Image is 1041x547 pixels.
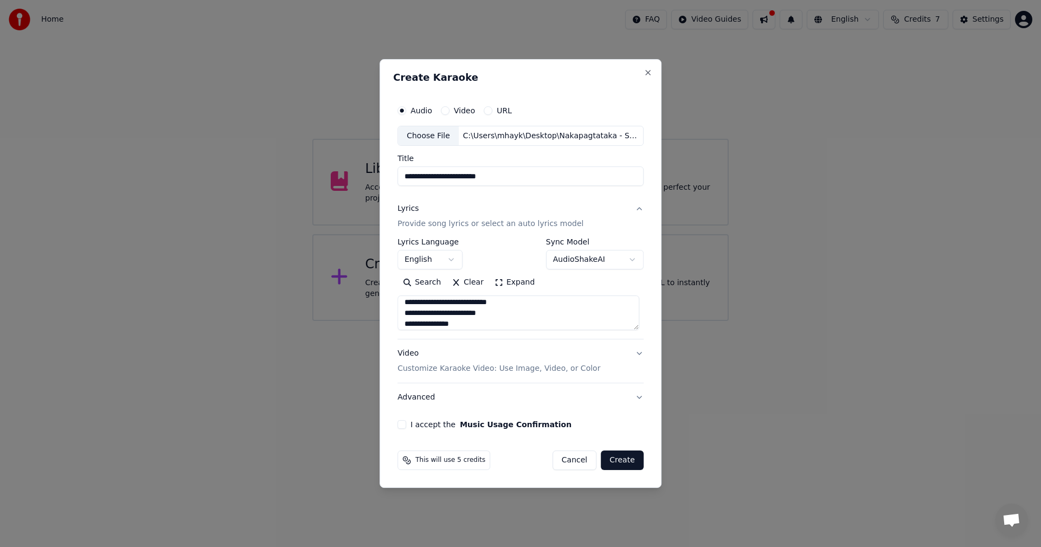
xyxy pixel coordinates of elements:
label: Audio [410,107,432,114]
label: Sync Model [546,239,644,246]
button: LyricsProvide song lyrics or select an auto lyrics model [397,195,644,239]
h2: Create Karaoke [393,73,648,82]
span: This will use 5 credits [415,456,485,465]
label: Video [454,107,475,114]
div: C:\Users\mhayk\Desktop\Nakapagtataka - Spongecola.m4a [459,131,643,141]
button: Create [601,451,644,470]
label: Lyrics Language [397,239,462,246]
button: VideoCustomize Karaoke Video: Use Image, Video, or Color [397,340,644,383]
label: Title [397,155,644,163]
div: LyricsProvide song lyrics or select an auto lyrics model [397,239,644,339]
button: Cancel [552,451,596,470]
div: Choose File [398,126,459,146]
div: Lyrics [397,204,419,215]
button: Search [397,274,446,292]
button: I accept the [460,421,571,428]
button: Advanced [397,383,644,411]
p: Customize Karaoke Video: Use Image, Video, or Color [397,363,600,374]
label: URL [497,107,512,114]
button: Expand [489,274,540,292]
div: Video [397,349,600,375]
p: Provide song lyrics or select an auto lyrics model [397,219,583,230]
button: Clear [446,274,489,292]
label: I accept the [410,421,571,428]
